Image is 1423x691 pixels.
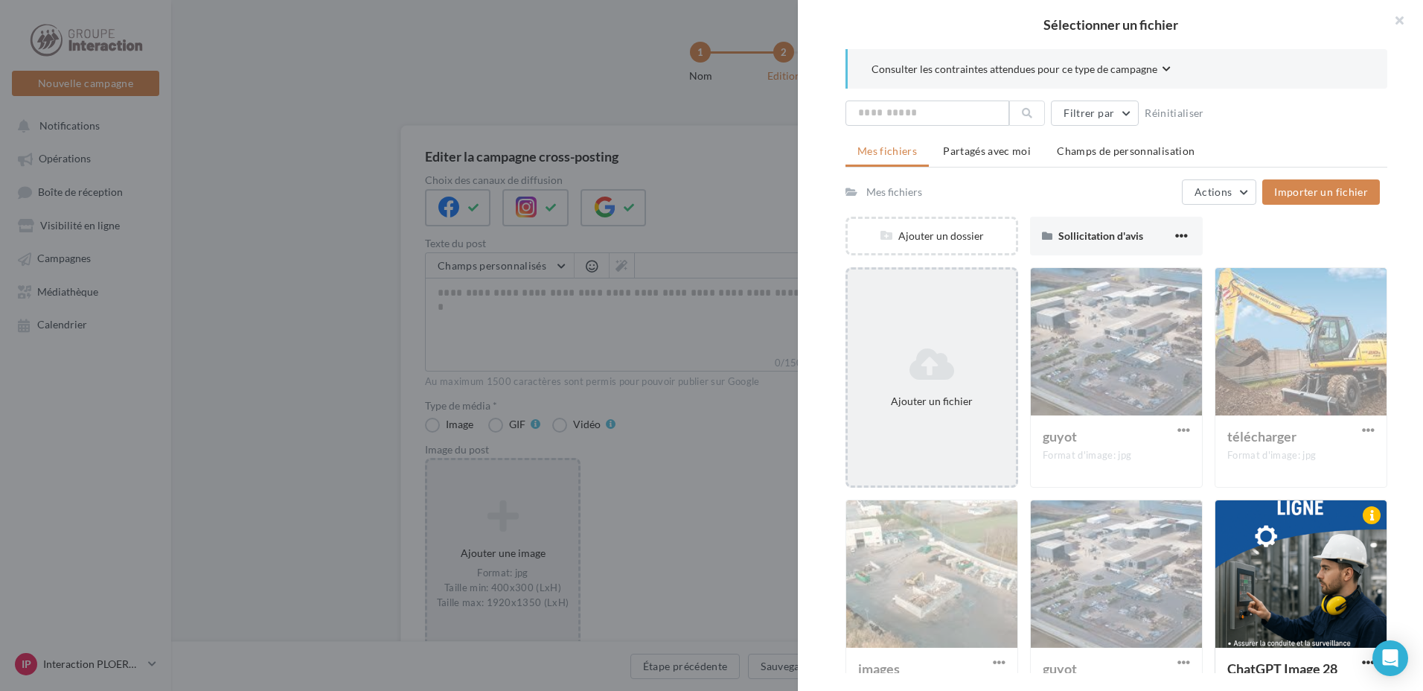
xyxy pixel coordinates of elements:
div: Ajouter un dossier [848,229,1016,243]
div: Mes fichiers [866,185,922,200]
div: Ajouter un fichier [854,394,1010,409]
span: Mes fichiers [857,144,917,157]
button: Actions [1182,179,1256,205]
span: Partagés avec moi [943,144,1031,157]
span: Champs de personnalisation [1057,144,1195,157]
span: Consulter les contraintes attendues pour ce type de campagne [872,62,1157,77]
button: Réinitialiser [1139,104,1210,122]
div: Open Intercom Messenger [1372,640,1408,676]
span: Importer un fichier [1274,185,1368,198]
h2: Sélectionner un fichier [822,18,1399,31]
button: Filtrer par [1051,101,1139,126]
span: Sollicitation d'avis [1058,229,1143,242]
button: Importer un fichier [1262,179,1380,205]
button: Consulter les contraintes attendues pour ce type de campagne [872,61,1171,80]
span: Actions [1195,185,1232,198]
